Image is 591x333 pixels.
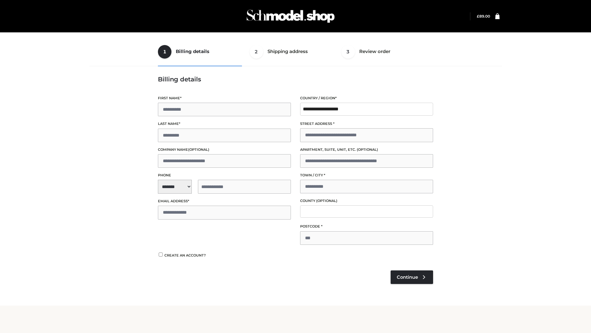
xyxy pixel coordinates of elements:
[357,147,378,152] span: (optional)
[158,76,433,83] h3: Billing details
[397,274,418,280] span: Continue
[300,121,433,127] label: Street address
[158,198,291,204] label: Email address
[300,95,433,101] label: Country / Region
[300,224,433,229] label: Postcode
[300,198,433,204] label: County
[158,253,163,257] input: Create an account?
[316,199,337,203] span: (optional)
[158,147,291,153] label: Company name
[188,147,209,152] span: (optional)
[244,4,337,28] img: Schmodel Admin 964
[300,172,433,178] label: Town / City
[477,14,479,18] span: £
[300,147,433,153] label: Apartment, suite, unit, etc.
[164,253,206,257] span: Create an account?
[158,121,291,127] label: Last name
[158,172,291,178] label: Phone
[477,14,490,18] a: £89.00
[158,95,291,101] label: First name
[391,270,433,284] a: Continue
[477,14,490,18] bdi: 89.00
